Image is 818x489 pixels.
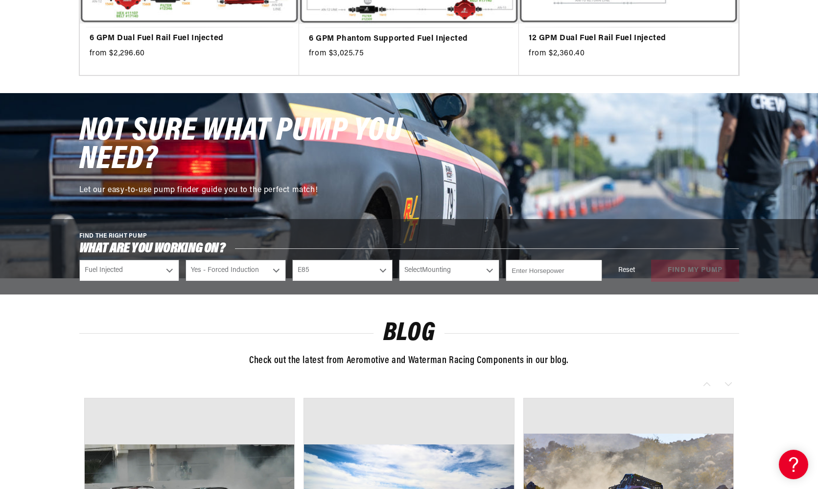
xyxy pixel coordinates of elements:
[79,353,739,368] p: Check out the latest from Aeromotive and Waterman Racing Components in our blog.
[90,32,289,45] a: 6 GPM Dual Fuel Rail Fuel Injected
[292,260,393,281] select: Fuel
[79,260,180,281] select: CARB or EFI
[399,260,499,281] select: Mounting
[79,233,147,239] span: FIND THE RIGHT PUMP
[79,322,739,345] h2: Blog
[696,378,718,390] button: Slide left
[79,115,402,176] span: NOT SURE WHAT PUMP YOU NEED?
[186,260,286,281] select: Power Adder
[79,243,226,255] span: What are you working on?
[309,33,509,46] a: 6 GPM Phantom Supported Fuel Injected
[529,32,728,45] a: 12 GPM Dual Fuel Rail Fuel Injected
[718,378,739,390] button: Slide right
[79,184,412,197] p: Let our easy-to-use pump finder guide you to the perfect match!
[608,260,645,281] button: Reset
[506,260,602,281] input: Enter Horsepower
